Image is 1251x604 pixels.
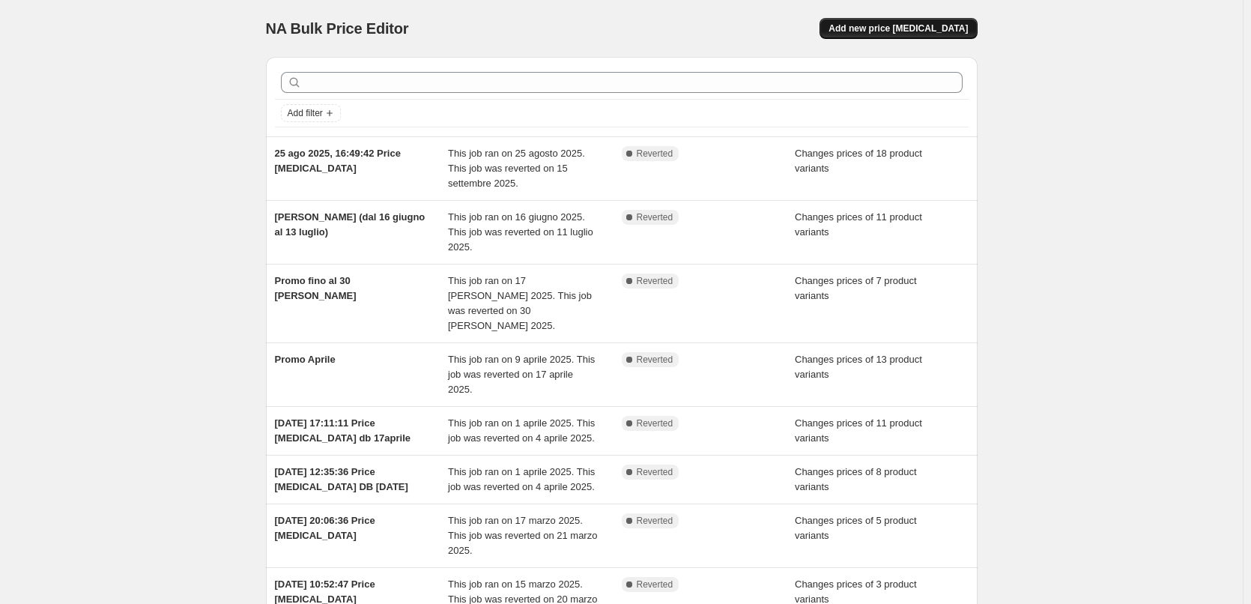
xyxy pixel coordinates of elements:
[795,466,917,492] span: Changes prices of 8 product variants
[275,515,375,541] span: [DATE] 20:06:36 Price [MEDICAL_DATA]
[795,211,922,238] span: Changes prices of 11 product variants
[448,466,595,492] span: This job ran on 1 aprile 2025. This job was reverted on 4 aprile 2025.
[795,354,922,380] span: Changes prices of 13 product variants
[637,579,673,591] span: Reverted
[637,148,673,160] span: Reverted
[275,211,425,238] span: [PERSON_NAME] (dal 16 giugno al 13 luglio)
[448,515,597,556] span: This job ran on 17 marzo 2025. This job was reverted on 21 marzo 2025.
[275,417,411,444] span: [DATE] 17:11:11 Price [MEDICAL_DATA] db 17aprile
[448,211,593,253] span: This job ran on 16 giugno 2025. This job was reverted on 11 luglio 2025.
[820,18,977,39] button: Add new price [MEDICAL_DATA]
[637,354,673,366] span: Reverted
[795,417,922,444] span: Changes prices of 11 product variants
[281,104,341,122] button: Add filter
[275,148,401,174] span: 25 ago 2025, 16:49:42 Price [MEDICAL_DATA]
[448,354,595,395] span: This job ran on 9 aprile 2025. This job was reverted on 17 aprile 2025.
[829,22,968,34] span: Add new price [MEDICAL_DATA]
[795,148,922,174] span: Changes prices of 18 product variants
[448,275,592,331] span: This job ran on 17 [PERSON_NAME] 2025. This job was reverted on 30 [PERSON_NAME] 2025.
[275,466,408,492] span: [DATE] 12:35:36 Price [MEDICAL_DATA] DB [DATE]
[266,20,409,37] span: NA Bulk Price Editor
[795,275,917,301] span: Changes prices of 7 product variants
[275,275,357,301] span: Promo fino al 30 [PERSON_NAME]
[448,148,585,189] span: This job ran on 25 agosto 2025. This job was reverted on 15 settembre 2025.
[275,354,336,365] span: Promo Aprile
[288,107,323,119] span: Add filter
[637,466,673,478] span: Reverted
[795,515,917,541] span: Changes prices of 5 product variants
[637,515,673,527] span: Reverted
[637,417,673,429] span: Reverted
[637,275,673,287] span: Reverted
[448,417,595,444] span: This job ran on 1 aprile 2025. This job was reverted on 4 aprile 2025.
[637,211,673,223] span: Reverted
